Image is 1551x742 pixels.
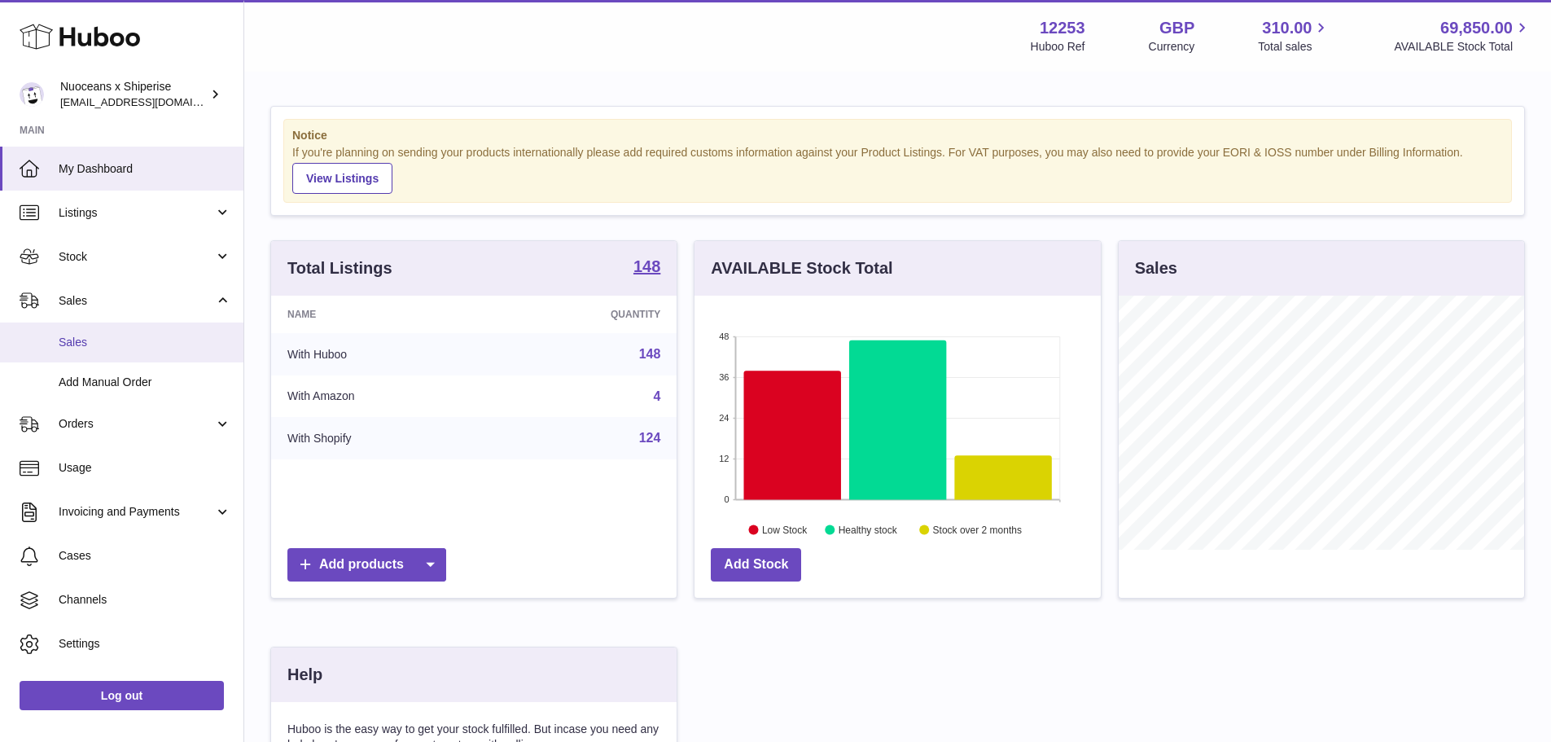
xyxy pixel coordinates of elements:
span: Invoicing and Payments [59,504,214,520]
td: With Huboo [271,333,493,375]
a: 69,850.00 AVAILABLE Stock Total [1394,17,1531,55]
text: 36 [720,372,729,382]
td: With Shopify [271,417,493,459]
a: 148 [633,258,660,278]
strong: GBP [1159,17,1194,39]
span: Stock [59,249,214,265]
strong: Notice [292,128,1503,143]
strong: 148 [633,258,660,274]
strong: 12253 [1040,17,1085,39]
text: Stock over 2 months [933,524,1022,535]
text: 24 [720,413,729,423]
text: Low Stock [762,524,808,535]
a: 124 [639,431,661,445]
span: Sales [59,293,214,309]
span: 69,850.00 [1440,17,1513,39]
th: Quantity [493,296,677,333]
span: 310.00 [1262,17,1312,39]
h3: AVAILABLE Stock Total [711,257,892,279]
text: 48 [720,331,729,341]
h3: Sales [1135,257,1177,279]
span: [EMAIL_ADDRESS][DOMAIN_NAME] [60,95,239,108]
td: With Amazon [271,375,493,418]
span: Orders [59,416,214,432]
a: Add products [287,548,446,582]
span: Listings [59,205,214,221]
a: 310.00 Total sales [1258,17,1330,55]
h3: Help [287,664,322,686]
a: 148 [639,347,661,361]
span: Add Manual Order [59,375,231,390]
a: Log out [20,681,224,710]
text: Healthy stock [839,524,898,535]
a: View Listings [292,163,392,194]
h3: Total Listings [287,257,392,279]
a: 4 [653,389,660,403]
span: Sales [59,335,231,350]
th: Name [271,296,493,333]
span: Usage [59,460,231,476]
span: My Dashboard [59,161,231,177]
text: 0 [725,494,729,504]
div: Huboo Ref [1031,39,1085,55]
span: Total sales [1258,39,1330,55]
div: If you're planning on sending your products internationally please add required customs informati... [292,145,1503,194]
span: Cases [59,548,231,564]
div: Currency [1149,39,1195,55]
span: Channels [59,592,231,608]
span: AVAILABLE Stock Total [1394,39,1531,55]
img: internalAdmin-12253@internal.huboo.com [20,82,44,107]
text: 12 [720,454,729,463]
div: Nuoceans x Shiperise [60,79,207,110]
span: Settings [59,636,231,652]
a: Add Stock [711,548,801,582]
